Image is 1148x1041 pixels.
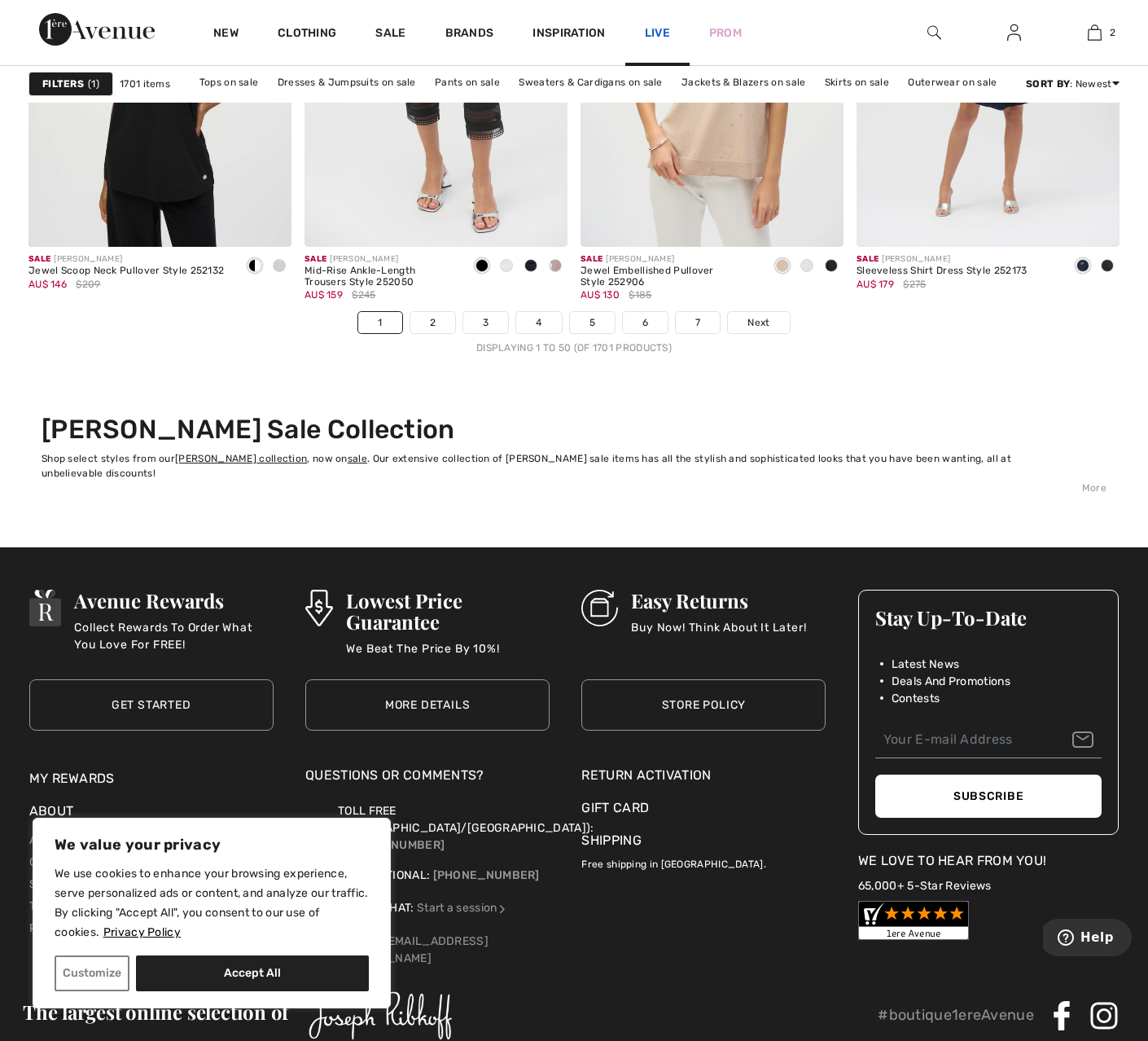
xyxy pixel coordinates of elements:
[1047,1001,1076,1030] img: Facebook
[243,253,267,280] div: Black
[74,590,273,611] h3: Avenue Rewards
[857,253,1028,266] div: [PERSON_NAME]
[346,640,550,673] p: We Beat The Price By 10%!
[858,851,1120,871] div: We Love To Hear From You!
[570,312,615,333] a: 5
[994,23,1034,43] a: Sign In
[23,999,288,1025] span: The largest online selection of
[581,590,618,626] img: Easy Returns
[470,253,494,280] div: Black
[631,590,806,611] h3: Easy Returns
[875,775,1102,818] button: Subscribe
[338,804,594,835] span: TOLL FREE ([GEOGRAPHIC_DATA]/[GEOGRAPHIC_DATA]):
[857,279,894,290] span: AU$ 179
[346,590,550,632] h3: Lowest Price Guarantee
[55,835,369,854] p: We value your privacy
[878,1004,1034,1026] p: #boutique1ereAvenue
[581,266,757,288] div: Jewel Embellished Pullover Style 252906
[305,679,550,731] a: More Details
[28,266,224,277] div: Jewel Scoop Neck Pullover Style 252132
[1095,253,1120,280] div: Black
[213,26,239,43] a: New
[858,901,969,940] img: Customer Reviews
[29,802,274,829] div: About
[33,818,391,1008] div: We value your privacy
[29,771,115,786] a: My Rewards
[1026,77,1120,91] div: : Newest
[819,253,843,280] div: Black
[309,991,453,1040] img: Joseph Ribkoff
[338,838,445,852] a: [PHONE_NUMBER]
[581,289,620,301] span: AU$ 130
[28,254,50,264] span: Sale
[1026,78,1070,90] strong: Sort By
[29,590,62,626] img: Avenue Rewards
[494,253,519,280] div: White
[1055,23,1134,42] a: 2
[1043,919,1132,960] iframe: Opens a widget where you can find more information
[29,855,90,869] a: Contact Us
[631,619,806,652] p: Buy Now! Think About It Later!
[581,798,826,818] a: Gift Card
[305,590,333,626] img: Lowest Price Guarantee
[42,77,84,91] strong: Filters
[770,253,795,280] div: Parchment
[1110,25,1115,40] span: 2
[709,24,742,42] a: Prom
[427,72,508,93] a: Pants on sale
[305,766,550,793] div: Questions or Comments?
[55,864,369,942] p: We use cookies to enhance your browsing experience, serve personalized ads or content, and analyz...
[39,13,155,46] img: 1ère Avenue
[29,877,77,891] a: Shipping
[267,253,291,280] div: Vanilla 30
[676,312,720,333] a: 7
[42,481,1106,495] div: More
[74,619,273,652] p: Collect Rewards To Order What You Love For FREE!
[29,679,274,731] a: Get Started
[305,254,326,264] span: Sale
[519,253,543,280] div: Midnight Blue
[1088,23,1102,42] img: My Bag
[352,288,375,302] span: $245
[1089,1001,1119,1030] img: Instagram
[29,921,107,935] a: Privacy Policy
[795,253,819,280] div: Vanilla
[433,868,540,882] a: [PHONE_NUMBER]
[858,879,992,893] a: 65,000+ 5-Star Reviews
[28,253,224,266] div: [PERSON_NAME]
[42,451,1106,481] div: Shop select styles from our , now on . Our extensive collection of [PERSON_NAME] sale items has a...
[857,266,1028,277] div: Sleeveless Shirt Dress Style 252173
[623,312,668,333] a: 6
[29,833,78,847] a: About Us
[358,312,401,333] a: 1
[581,253,757,266] div: [PERSON_NAME]
[581,766,826,785] a: Return Activation
[1071,253,1095,280] div: Midnight Blue
[305,253,457,266] div: [PERSON_NAME]
[375,26,405,43] a: Sale
[510,72,670,93] a: Sweaters & Cardigans on sale
[28,311,1120,355] nav: Page navigation
[892,656,959,673] span: Latest News
[269,72,424,93] a: Dresses & Jumpsuits on sale
[497,903,508,915] img: Online Chat
[55,955,129,991] button: Customize
[28,279,67,290] span: AU$ 146
[532,26,605,43] span: Inspiration
[903,277,926,292] span: $275
[875,607,1102,628] h3: Stay Up-To-Date
[136,955,369,991] button: Accept All
[728,312,789,333] a: Next
[543,253,567,280] div: Parchment
[338,934,489,965] a: [EMAIL_ADDRESS][DOMAIN_NAME]
[875,722,1102,758] input: Your E-mail Address
[747,315,769,330] span: Next
[463,312,508,333] a: 3
[581,679,826,731] a: Store Policy
[1007,23,1021,42] img: My Info
[410,312,455,333] a: 2
[927,23,941,42] img: search the website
